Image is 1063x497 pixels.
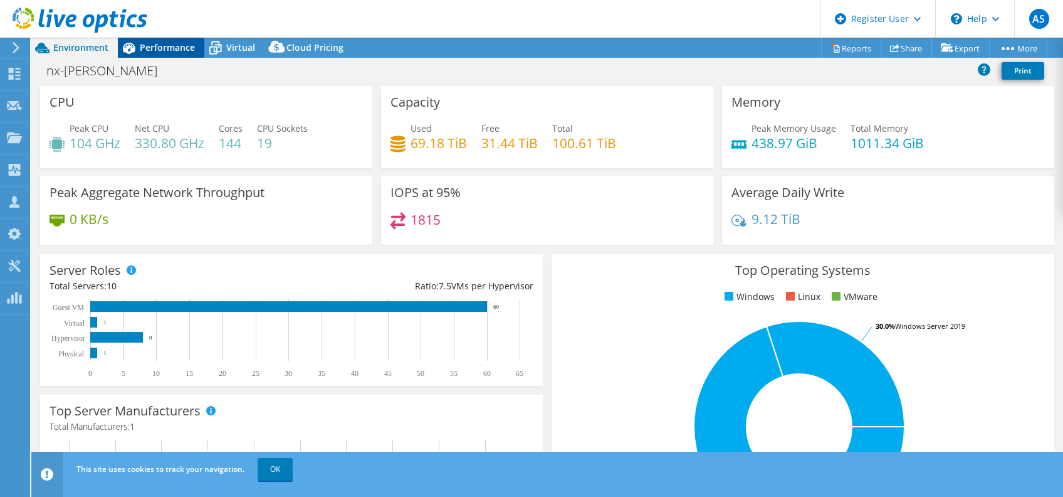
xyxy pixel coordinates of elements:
text: 50 [417,369,424,378]
text: 40 [351,369,359,378]
text: 1 [103,319,107,326]
h4: 69.18 TiB [411,136,467,150]
div: Ratio: VMs per Hypervisor [291,279,533,293]
a: Reports [821,38,881,58]
span: Virtual [226,41,255,53]
span: AS [1029,9,1049,29]
li: VMware [829,290,877,304]
a: More [989,38,1047,58]
h3: CPU [50,95,75,109]
text: 60 [493,304,500,310]
span: Total Memory [851,122,908,134]
span: 1 [130,420,135,432]
h4: 1011.34 GiB [851,136,924,150]
h4: 19 [257,136,308,150]
h3: Top Server Manufacturers [50,404,201,418]
text: Physical [58,350,84,358]
h4: 438.97 GiB [751,136,836,150]
a: Export [931,38,990,58]
h3: Server Roles [50,264,121,277]
span: Cloud Pricing [286,41,343,53]
a: OK [258,458,293,481]
span: This site uses cookies to track your navigation. [76,464,244,474]
h4: 1815 [411,213,441,227]
text: 15 [186,369,193,378]
div: Total Servers: [50,279,291,293]
text: 8 [149,334,152,341]
h4: 100.61 TiB [552,136,616,150]
h4: 31.44 TiB [481,136,538,150]
text: Hypervisor [51,334,85,343]
span: Peak CPU [70,122,108,134]
span: Net CPU [135,122,169,134]
span: 10 [107,280,117,292]
span: Total [552,122,573,134]
text: Guest VM [53,303,84,312]
h3: Memory [731,95,780,109]
h3: Capacity [390,95,440,109]
h4: 104 GHz [70,136,120,150]
text: 60 [483,369,491,378]
span: CPU Sockets [257,122,308,134]
span: Used [411,122,432,134]
h4: 144 [219,136,243,150]
h4: Total Manufacturers: [50,420,533,434]
span: Peak Memory Usage [751,122,836,134]
li: Windows [721,290,775,304]
h4: 0 KB/s [70,212,108,226]
span: 7.5 [439,280,451,292]
span: Cores [219,122,243,134]
tspan: Windows Server 2019 [895,321,965,331]
h4: 330.80 GHz [135,136,204,150]
text: 45 [384,369,392,378]
text: 5 [122,369,125,378]
h3: Top Operating Systems [561,264,1045,277]
tspan: 30.0% [876,321,895,331]
text: 20 [219,369,226,378]
h3: Average Daily Write [731,186,844,200]
span: Environment [53,41,108,53]
a: Print [1002,62,1044,80]
a: Share [881,38,932,58]
li: Linux [783,290,820,304]
span: Performance [140,41,195,53]
h3: Peak Aggregate Network Throughput [50,186,264,200]
h1: nx-[PERSON_NAME] [41,64,177,78]
text: 25 [252,369,259,378]
svg: \n [951,13,962,24]
text: 55 [450,369,458,378]
text: 10 [152,369,160,378]
h3: IOPS at 95% [390,186,461,200]
text: 35 [318,369,325,378]
text: 30 [285,369,292,378]
h4: 9.12 TiB [751,212,800,226]
text: 1 [103,350,107,356]
span: Free [481,122,500,134]
text: Virtual [64,319,85,328]
text: 65 [516,369,523,378]
text: 0 [88,369,92,378]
